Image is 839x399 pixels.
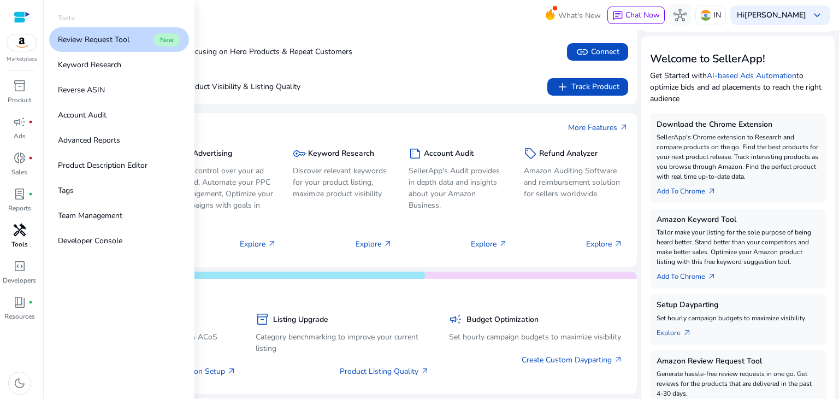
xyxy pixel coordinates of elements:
[58,160,147,171] p: Product Description Editor
[13,296,26,309] span: book_4
[707,187,716,196] span: arrow_outward
[409,147,422,160] span: summarize
[58,210,122,221] p: Team Management
[58,185,74,196] p: Tags
[737,11,806,19] p: Hi
[657,313,819,323] p: Set hourly campaign budgets to maximize visibility
[76,46,352,57] p: Boost Sales by Focusing on Hero Products & Repeat Customers
[499,239,507,248] span: arrow_outward
[58,235,122,247] p: Developer Console
[650,52,826,66] h3: Welcome to SellerApp!
[657,357,819,366] h5: Amazon Review Request Tool
[58,84,105,96] p: Reverse ASIN
[707,71,796,81] a: AI-based Ads Automation
[293,165,392,199] p: Discover relevant keywords for your product listing, maximize product visibility
[568,122,628,133] a: More Featuresarrow_outward
[13,187,26,201] span: lab_profile
[13,224,26,237] span: handyman
[471,238,507,250] p: Explore
[449,313,462,326] span: campaign
[586,238,623,250] p: Explore
[28,192,33,196] span: fiber_manual_record
[256,331,429,354] p: Category benchmarking to improve your current listing
[673,9,687,22] span: hub
[713,5,721,25] p: IN
[522,354,623,366] a: Create Custom Dayparting
[178,165,276,222] p: Take control over your ad spend, Automate your PPC Management, Optimize your campaigns with goals...
[193,149,232,159] h5: Advertising
[466,315,539,325] h5: Budget Optimization
[58,13,74,23] p: Tools
[657,369,819,398] p: Generate hassle-free review requests in one go. Get reviews for the products that are delivered i...
[273,315,328,325] h5: Listing Upgrade
[293,147,306,160] span: key
[383,239,392,248] span: arrow_outward
[240,238,276,250] p: Explore
[424,149,474,159] h5: Account Audit
[556,80,619,93] span: Track Product
[28,300,33,304] span: fiber_manual_record
[614,239,623,248] span: arrow_outward
[657,267,725,282] a: Add To Chrome
[576,45,619,58] span: Connect
[657,215,819,225] h5: Amazon Keyword Tool
[745,10,806,20] b: [PERSON_NAME]
[625,10,660,20] span: Chat Now
[13,377,26,390] span: dark_mode
[607,7,665,24] button: chatChat Now
[619,123,628,132] span: arrow_outward
[558,6,601,25] span: What's New
[8,203,31,213] p: Reports
[612,10,623,21] span: chat
[13,115,26,128] span: campaign
[356,238,392,250] p: Explore
[58,134,120,146] p: Advanced Reports
[539,149,598,159] h5: Refund Analyzer
[14,131,26,141] p: Ads
[657,132,819,181] p: SellerApp's Chrome extension to Research and compare products on the go. Find the best products f...
[256,313,269,326] span: inventory_2
[683,328,692,337] span: arrow_outward
[11,167,27,177] p: Sales
[556,80,569,93] span: add
[308,149,374,159] h5: Keyword Research
[28,156,33,160] span: fiber_manual_record
[707,272,716,281] span: arrow_outward
[409,165,507,211] p: SellerApp's Audit provides in depth data and insights about your Amazon Business.
[340,366,429,377] a: Product Listing Quality
[524,147,537,160] span: sell
[567,43,628,61] button: linkConnect
[7,34,37,51] img: amazon.svg
[13,151,26,165] span: donut_small
[576,45,589,58] span: link
[700,10,711,21] img: in.svg
[8,95,31,105] p: Product
[657,323,700,338] a: Explorearrow_outward
[58,109,107,121] p: Account Audit
[657,120,819,130] h5: Download the Chrome Extension
[657,301,819,310] h5: Setup Dayparting
[811,9,824,22] span: keyboard_arrow_down
[657,227,819,267] p: Tailor make your listing for the sole purpose of being heard better. Stand better than your compe...
[449,331,623,343] p: Set hourly campaign budgets to maximize visibility
[421,367,429,375] span: arrow_outward
[7,55,37,63] p: Marketplace
[227,367,236,375] span: arrow_outward
[13,260,26,273] span: code_blocks
[58,59,121,71] p: Keyword Research
[13,79,26,92] span: inventory_2
[524,165,623,199] p: Amazon Auditing Software and reimbursement solution for sellers worldwide.
[614,355,623,364] span: arrow_outward
[657,181,725,197] a: Add To Chrome
[11,239,28,249] p: Tools
[268,239,276,248] span: arrow_outward
[3,275,36,285] p: Developers
[4,312,35,321] p: Resources
[547,78,628,96] button: addTrack Product
[58,34,129,45] p: Review Request Tool
[153,33,180,46] span: New
[669,4,691,26] button: hub
[28,120,33,124] span: fiber_manual_record
[650,70,826,104] p: Get Started with to optimize bids and ad placements to reach the right audience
